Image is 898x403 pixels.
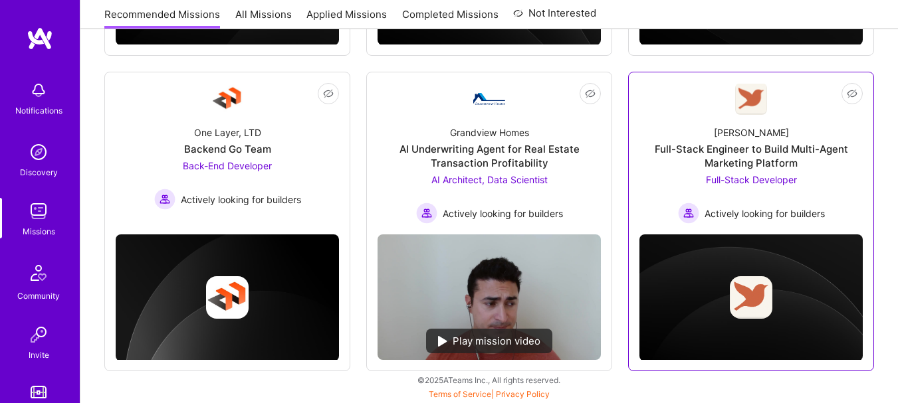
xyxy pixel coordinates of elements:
[639,83,863,224] a: Company Logo[PERSON_NAME]Full-Stack Engineer to Build Multi-Agent Marketing PlatformFull-Stack De...
[206,276,249,319] img: Company logo
[429,389,550,399] span: |
[25,77,52,104] img: bell
[20,165,58,179] div: Discovery
[706,174,797,185] span: Full-Stack Developer
[513,5,596,29] a: Not Interested
[496,389,550,399] a: Privacy Policy
[402,7,499,29] a: Completed Missions
[438,336,447,347] img: play
[211,83,243,115] img: Company Logo
[235,7,292,29] a: All Missions
[450,125,529,139] div: Grandview Homes
[429,389,491,399] a: Terms of Service
[31,386,47,398] img: tokens
[23,224,55,238] div: Missions
[426,329,552,353] div: Play mission video
[181,193,301,206] span: Actively looking for builders
[29,348,49,362] div: Invite
[730,276,772,319] img: Company logo
[473,93,505,105] img: Company Logo
[323,88,334,99] i: icon EyeClosed
[25,198,52,224] img: teamwork
[847,88,857,99] i: icon EyeClosed
[639,234,863,361] img: cover
[15,104,62,118] div: Notifications
[735,84,767,115] img: Company Logo
[104,7,220,29] a: Recommended Missions
[585,88,596,99] i: icon EyeClosed
[416,202,437,224] img: Actively looking for builders
[378,83,601,224] a: Company LogoGrandview HomesAI Underwriting Agent for Real Estate Transaction ProfitabilityAI Arch...
[116,234,339,361] img: cover
[184,142,271,156] div: Backend Go Team
[194,125,261,139] div: One Layer, LTD
[154,189,175,210] img: Actively looking for builders
[378,234,601,360] img: No Mission
[25,139,52,165] img: discovery
[17,289,60,303] div: Community
[639,142,863,170] div: Full-Stack Engineer to Build Multi-Agent Marketing Platform
[431,174,548,185] span: AI Architect, Data Scientist
[183,160,272,171] span: Back-End Developer
[25,321,52,348] img: Invite
[116,83,339,216] a: Company LogoOne Layer, LTDBackend Go TeamBack-End Developer Actively looking for buildersActively...
[678,202,699,224] img: Actively looking for builders
[80,363,898,396] div: © 2025 ATeams Inc., All rights reserved.
[705,206,825,220] span: Actively looking for builders
[27,27,53,50] img: logo
[23,257,55,289] img: Community
[378,142,601,170] div: AI Underwriting Agent for Real Estate Transaction Profitability
[714,125,789,139] div: [PERSON_NAME]
[306,7,387,29] a: Applied Missions
[443,206,563,220] span: Actively looking for builders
